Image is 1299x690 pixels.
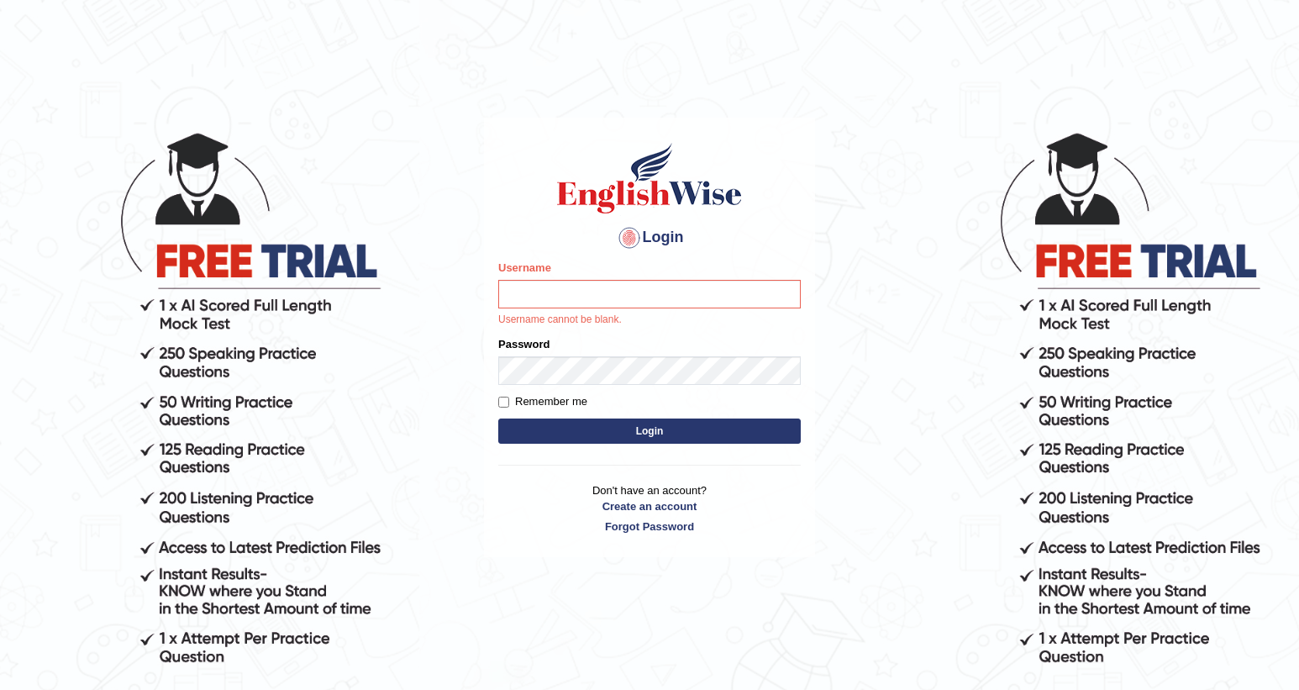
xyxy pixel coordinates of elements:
[498,419,801,444] button: Login
[498,519,801,535] a: Forgot Password
[498,498,801,514] a: Create an account
[498,393,587,410] label: Remember me
[498,397,509,408] input: Remember me
[498,336,550,352] label: Password
[498,313,801,328] p: Username cannot be blank.
[498,224,801,251] h4: Login
[498,260,551,276] label: Username
[554,140,745,216] img: Logo of English Wise sign in for intelligent practice with AI
[498,482,801,535] p: Don't have an account?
